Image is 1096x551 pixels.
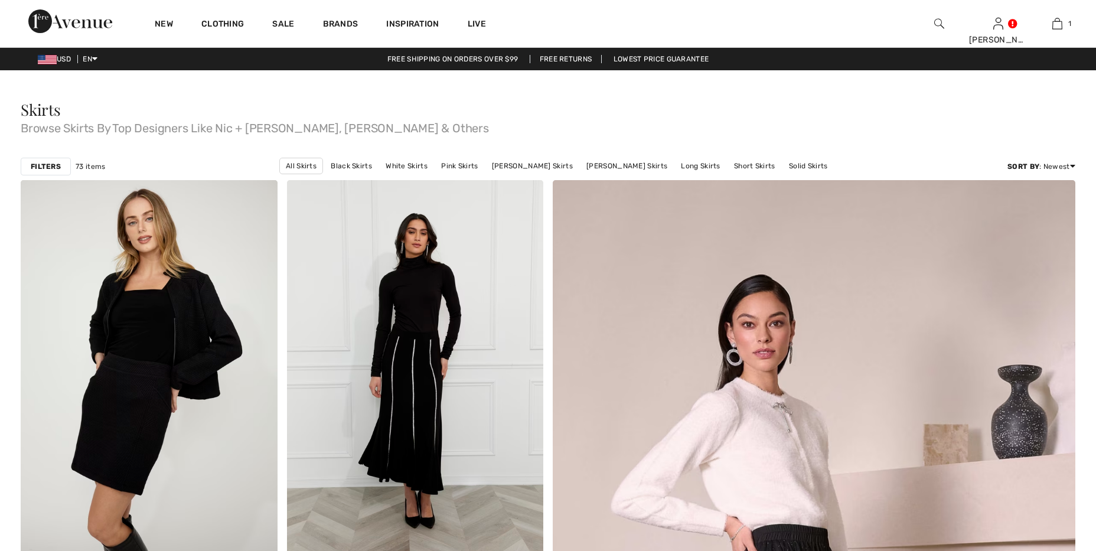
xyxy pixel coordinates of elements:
strong: Sort By [1007,162,1039,171]
a: Black Skirts [325,158,378,174]
a: Short Skirts [728,158,781,174]
a: Free Returns [530,55,602,63]
img: US Dollar [38,55,57,64]
img: heart_black_full.svg [255,193,265,203]
div: : Newest [1007,161,1075,172]
img: heart_black_full.svg [520,193,531,203]
span: Browse Skirts By Top Designers Like Nic + [PERSON_NAME], [PERSON_NAME] & Others [21,118,1075,134]
a: Free shipping on orders over $99 [378,55,528,63]
span: Inspiration [386,19,439,31]
span: EN [83,55,97,63]
span: 73 items [76,161,105,172]
a: Brands [323,19,358,31]
a: White Skirts [380,158,433,174]
img: My Bag [1052,17,1062,31]
strong: Filters [31,161,61,172]
span: USD [38,55,76,63]
a: Long Skirts [675,158,726,174]
div: [PERSON_NAME] [969,34,1027,46]
img: My Info [993,17,1003,31]
span: Skirts [21,99,61,120]
img: 1ère Avenue [28,9,112,33]
img: search the website [934,17,944,31]
a: Lowest Price Guarantee [604,55,719,63]
a: Sign In [993,18,1003,29]
a: Solid Skirts [783,158,834,174]
a: New [155,19,173,31]
a: Clothing [201,19,244,31]
a: [PERSON_NAME] Skirts [580,158,673,174]
a: 1 [1028,17,1086,31]
a: Live [468,18,486,30]
span: 1 [1068,18,1071,29]
img: heart_black_full.svg [1052,193,1063,203]
a: [PERSON_NAME] Skirts [486,158,579,174]
a: Sale [272,19,294,31]
a: All Skirts [279,158,323,174]
a: Pink Skirts [435,158,484,174]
